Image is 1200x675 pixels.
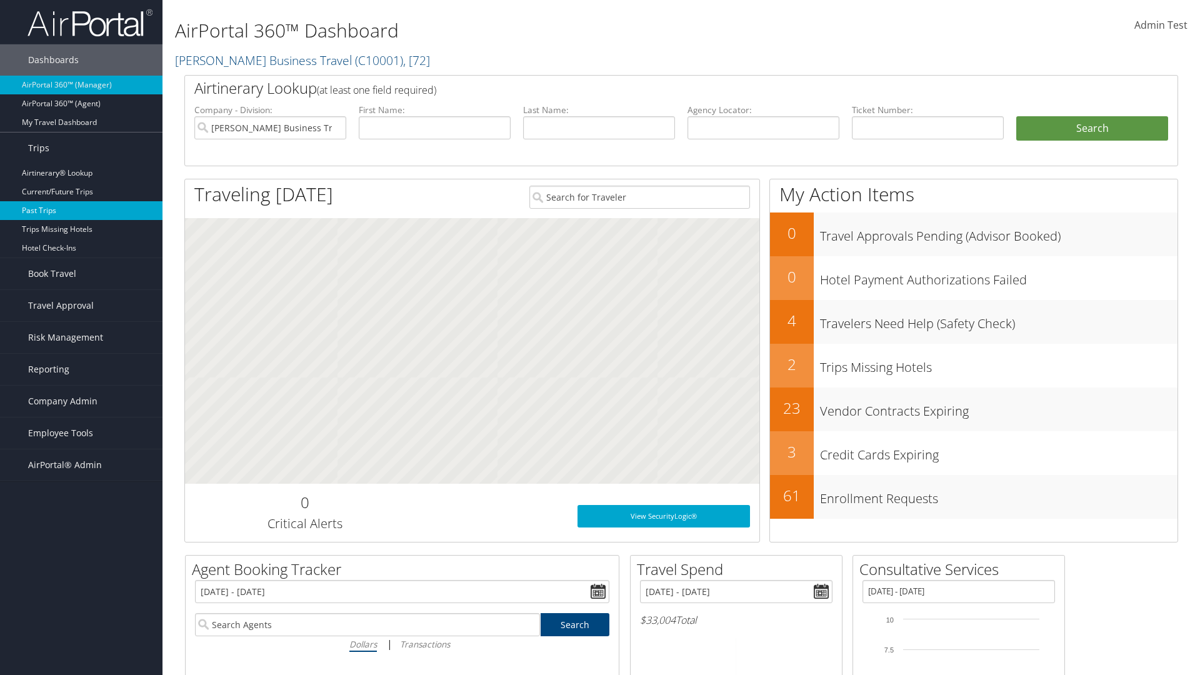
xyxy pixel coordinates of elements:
[175,52,430,69] a: [PERSON_NAME] Business Travel
[175,17,850,44] h1: AirPortal 360™ Dashboard
[820,484,1177,507] h3: Enrollment Requests
[770,266,814,287] h2: 0
[640,613,832,627] h6: Total
[770,300,1177,344] a: 4Travelers Need Help (Safety Check)
[194,492,415,513] h2: 0
[192,559,619,580] h2: Agent Booking Tracker
[523,104,675,116] label: Last Name:
[403,52,430,69] span: , [ 72 ]
[852,104,1004,116] label: Ticket Number:
[770,475,1177,519] a: 61Enrollment Requests
[770,431,1177,475] a: 3Credit Cards Expiring
[194,77,1086,99] h2: Airtinerary Lookup
[28,258,76,289] span: Book Travel
[770,256,1177,300] a: 0Hotel Payment Authorizations Failed
[770,212,1177,256] a: 0Travel Approvals Pending (Advisor Booked)
[640,613,676,627] span: $33,004
[28,44,79,76] span: Dashboards
[1134,6,1187,45] a: Admin Test
[28,449,102,481] span: AirPortal® Admin
[820,440,1177,464] h3: Credit Cards Expiring
[637,559,842,580] h2: Travel Spend
[194,181,333,207] h1: Traveling [DATE]
[195,613,540,636] input: Search Agents
[400,638,450,650] i: Transactions
[770,344,1177,387] a: 2Trips Missing Hotels
[28,290,94,321] span: Travel Approval
[28,322,103,353] span: Risk Management
[359,104,511,116] label: First Name:
[317,83,436,97] span: (at least one field required)
[349,638,377,650] i: Dollars
[820,221,1177,245] h3: Travel Approvals Pending (Advisor Booked)
[820,352,1177,376] h3: Trips Missing Hotels
[886,616,894,624] tspan: 10
[28,354,69,385] span: Reporting
[770,310,814,331] h2: 4
[770,485,814,506] h2: 61
[770,397,814,419] h2: 23
[770,441,814,462] h2: 3
[194,104,346,116] label: Company - Division:
[770,222,814,244] h2: 0
[28,132,49,164] span: Trips
[1016,116,1168,141] button: Search
[770,181,1177,207] h1: My Action Items
[355,52,403,69] span: ( C10001 )
[884,646,894,654] tspan: 7.5
[195,636,609,652] div: |
[820,265,1177,289] h3: Hotel Payment Authorizations Failed
[27,8,152,37] img: airportal-logo.png
[529,186,750,209] input: Search for Traveler
[28,386,97,417] span: Company Admin
[577,505,750,527] a: View SecurityLogic®
[770,354,814,375] h2: 2
[1134,18,1187,32] span: Admin Test
[820,396,1177,420] h3: Vendor Contracts Expiring
[541,613,610,636] a: Search
[820,309,1177,332] h3: Travelers Need Help (Safety Check)
[859,559,1064,580] h2: Consultative Services
[194,515,415,532] h3: Critical Alerts
[770,387,1177,431] a: 23Vendor Contracts Expiring
[28,417,93,449] span: Employee Tools
[687,104,839,116] label: Agency Locator:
